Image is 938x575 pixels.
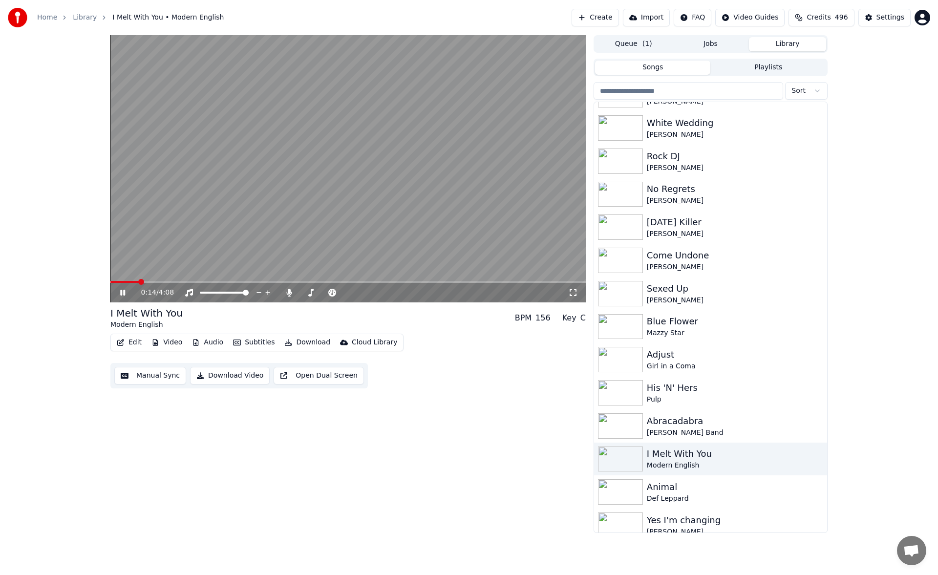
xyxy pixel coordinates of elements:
[647,362,823,371] div: Girl in a Coma
[141,288,165,298] div: /
[647,163,823,173] div: [PERSON_NAME]
[141,288,156,298] span: 0:14
[647,296,823,305] div: [PERSON_NAME]
[791,86,806,96] span: Sort
[672,37,749,51] button: Jobs
[647,395,823,405] div: Pulp
[647,315,823,328] div: Blue Flower
[897,536,926,565] div: Open chat
[647,494,823,504] div: Def Leppard
[647,381,823,395] div: His 'N' Hers
[159,288,174,298] span: 4:08
[647,215,823,229] div: [DATE] Killer
[647,461,823,470] div: Modern English
[113,336,146,349] button: Edit
[876,13,904,22] div: Settings
[710,61,826,75] button: Playlists
[715,9,785,26] button: Video Guides
[647,282,823,296] div: Sexed Up
[112,13,224,22] span: I Melt With You • Modern English
[110,306,183,320] div: I Melt With You
[647,328,823,338] div: Mazzy Star
[595,37,672,51] button: Queue
[274,367,364,384] button: Open Dual Screen
[73,13,97,22] a: Library
[37,13,57,22] a: Home
[674,9,711,26] button: FAQ
[647,480,823,494] div: Animal
[580,312,586,324] div: C
[515,312,532,324] div: BPM
[647,428,823,438] div: [PERSON_NAME] Band
[749,37,826,51] button: Library
[623,9,670,26] button: Import
[114,367,186,384] button: Manual Sync
[807,13,831,22] span: Credits
[858,9,911,26] button: Settings
[280,336,334,349] button: Download
[647,182,823,196] div: No Regrets
[647,527,823,537] div: [PERSON_NAME]
[647,97,823,106] div: [PERSON_NAME]
[647,149,823,163] div: Rock DJ
[148,336,186,349] button: Video
[37,13,224,22] nav: breadcrumb
[647,116,823,130] div: White Wedding
[352,338,397,347] div: Cloud Library
[229,336,278,349] button: Subtitles
[647,130,823,140] div: [PERSON_NAME]
[835,13,848,22] span: 496
[595,61,711,75] button: Songs
[535,312,551,324] div: 156
[647,513,823,527] div: Yes I'm changing
[110,320,183,330] div: Modern English
[190,367,270,384] button: Download Video
[789,9,854,26] button: Credits496
[647,229,823,239] div: [PERSON_NAME]
[8,8,27,27] img: youka
[642,39,652,49] span: ( 1 )
[647,447,823,461] div: I Melt With You
[572,9,619,26] button: Create
[647,249,823,262] div: Come Undone
[647,414,823,428] div: Abracadabra
[647,348,823,362] div: Adjust
[562,312,576,324] div: Key
[188,336,227,349] button: Audio
[647,196,823,206] div: [PERSON_NAME]
[647,262,823,272] div: [PERSON_NAME]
